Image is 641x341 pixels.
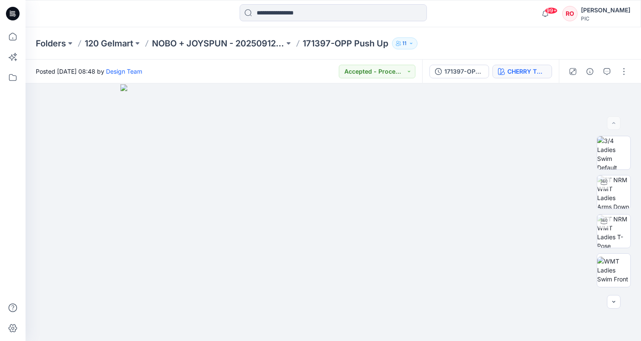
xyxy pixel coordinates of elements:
a: 120 Gelmart [85,37,133,49]
button: 11 [392,37,418,49]
p: 11 [403,39,407,48]
a: NOBO + JOYSPUN - 20250912_120_GC [152,37,284,49]
p: 171397-OPP Push Up [303,37,389,49]
span: Posted [DATE] 08:48 by [36,67,142,76]
button: Details [583,65,597,78]
div: RO [562,6,578,21]
img: 3/4 Ladies Swim Default [597,136,630,169]
div: [PERSON_NAME] [581,5,630,15]
img: eyJhbGciOiJIUzI1NiIsImtpZCI6IjAiLCJzbHQiOiJzZXMiLCJ0eXAiOiJKV1QifQ.eyJkYXRhIjp7InR5cGUiOiJzdG9yYW... [120,84,546,341]
div: 171397-OPP Push Up_V4 [444,67,484,76]
img: WMT Ladies Swim Front [597,257,630,284]
img: TT NRM WMT Ladies T-Pose [597,215,630,248]
a: Design Team [106,68,142,75]
div: CHERRY TOMATO 2031115 [507,67,547,76]
button: 171397-OPP Push Up_V4 [429,65,489,78]
button: CHERRY TOMATO 2031115 [492,65,552,78]
div: PIC [581,15,630,22]
span: 99+ [545,7,558,14]
a: Folders [36,37,66,49]
img: TT NRM WMT Ladies Arms Down [597,175,630,209]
